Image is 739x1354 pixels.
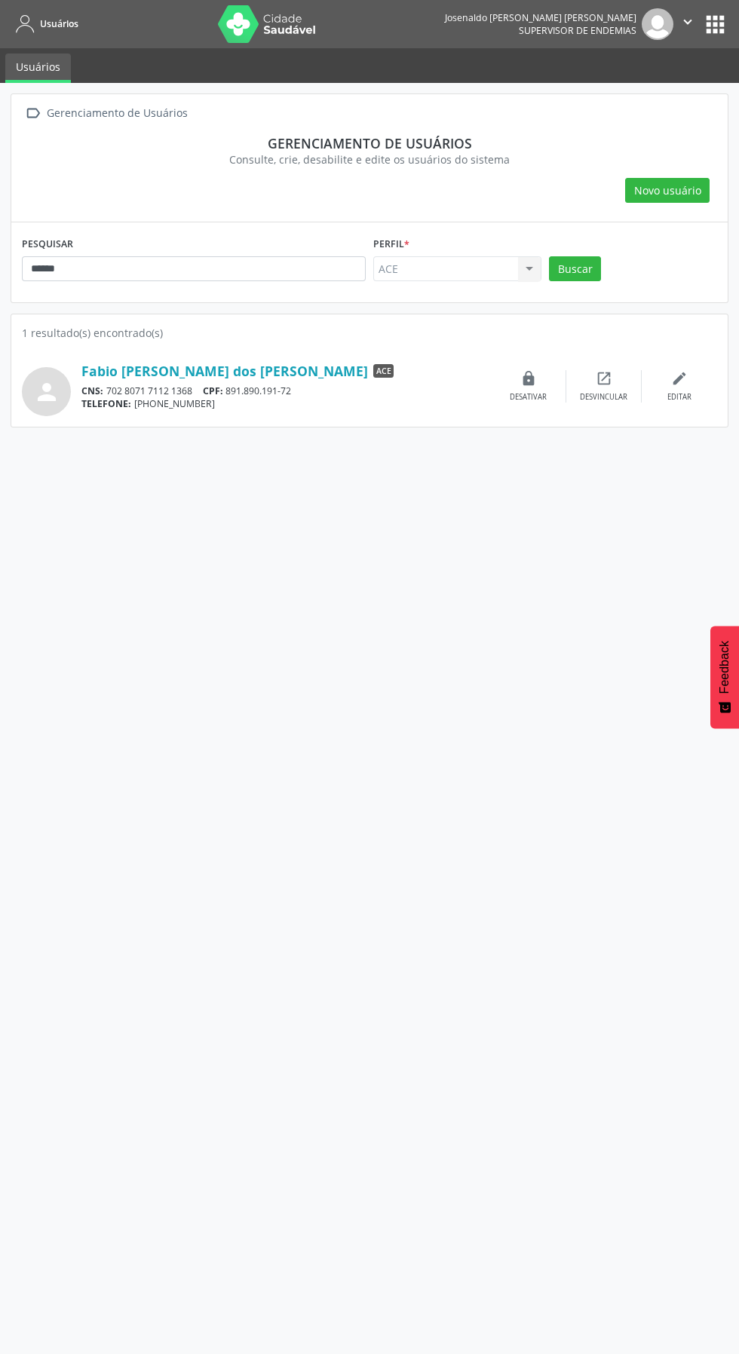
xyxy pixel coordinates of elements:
[22,233,73,256] label: PESQUISAR
[667,392,691,403] div: Editar
[634,182,701,198] span: Novo usuário
[373,233,409,256] label: Perfil
[81,397,131,410] span: TELEFONE:
[11,11,78,36] a: Usuários
[44,103,190,124] div: Gerenciamento de Usuários
[81,384,103,397] span: CNS:
[373,364,394,378] span: ACE
[718,641,731,694] span: Feedback
[81,363,368,379] a: Fabio [PERSON_NAME] dos [PERSON_NAME]
[22,103,44,124] i: 
[702,11,728,38] button: apps
[549,256,601,282] button: Buscar
[203,384,223,397] span: CPF:
[710,626,739,728] button: Feedback - Mostrar pesquisa
[596,370,612,387] i: open_in_new
[33,378,60,406] i: person
[520,370,537,387] i: lock
[673,8,702,40] button: 
[625,178,710,204] button: Novo usuário
[32,135,707,152] div: Gerenciamento de usuários
[671,370,688,387] i: edit
[642,8,673,40] img: img
[81,384,491,397] div: 702 8071 7112 1368 891.890.191-72
[5,54,71,83] a: Usuários
[22,325,717,341] div: 1 resultado(s) encontrado(s)
[81,397,491,410] div: [PHONE_NUMBER]
[519,24,636,37] span: Supervisor de Endemias
[580,392,627,403] div: Desvincular
[40,17,78,30] span: Usuários
[679,14,696,30] i: 
[510,392,547,403] div: Desativar
[32,152,707,167] div: Consulte, crie, desabilite e edite os usuários do sistema
[445,11,636,24] div: Josenaldo [PERSON_NAME] [PERSON_NAME]
[22,103,190,124] a:  Gerenciamento de Usuários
